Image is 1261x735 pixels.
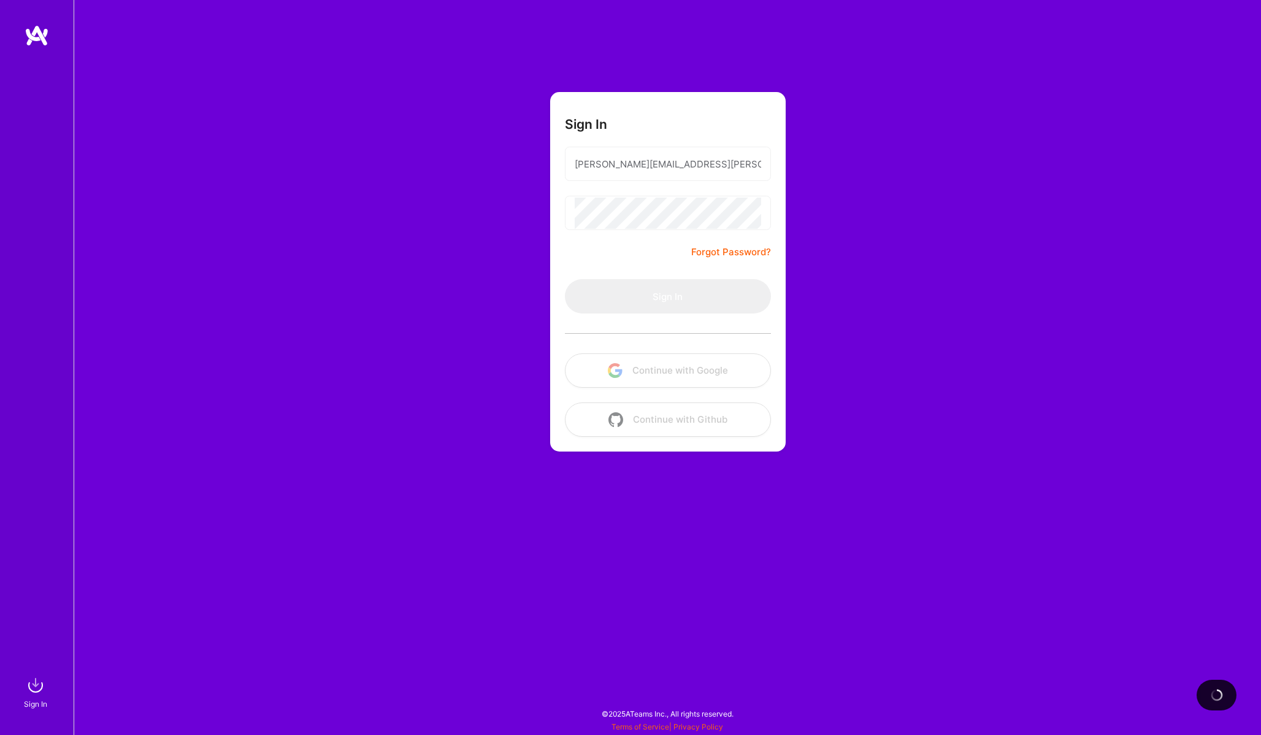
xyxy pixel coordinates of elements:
a: Forgot Password? [691,245,771,260]
button: Continue with Google [565,353,771,388]
div: © 2025 ATeams Inc., All rights reserved. [74,698,1261,729]
input: Email... [575,148,761,180]
div: Sign In [24,698,47,710]
img: sign in [23,673,48,698]
button: Sign In [565,279,771,314]
a: Terms of Service [611,722,669,731]
img: logo [25,25,49,47]
h3: Sign In [565,117,607,132]
a: Privacy Policy [673,722,723,731]
img: icon [608,412,623,427]
a: sign inSign In [26,673,48,710]
button: Continue with Github [565,402,771,437]
span: | [611,722,723,731]
img: loading [1209,688,1224,702]
img: icon [608,363,623,378]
